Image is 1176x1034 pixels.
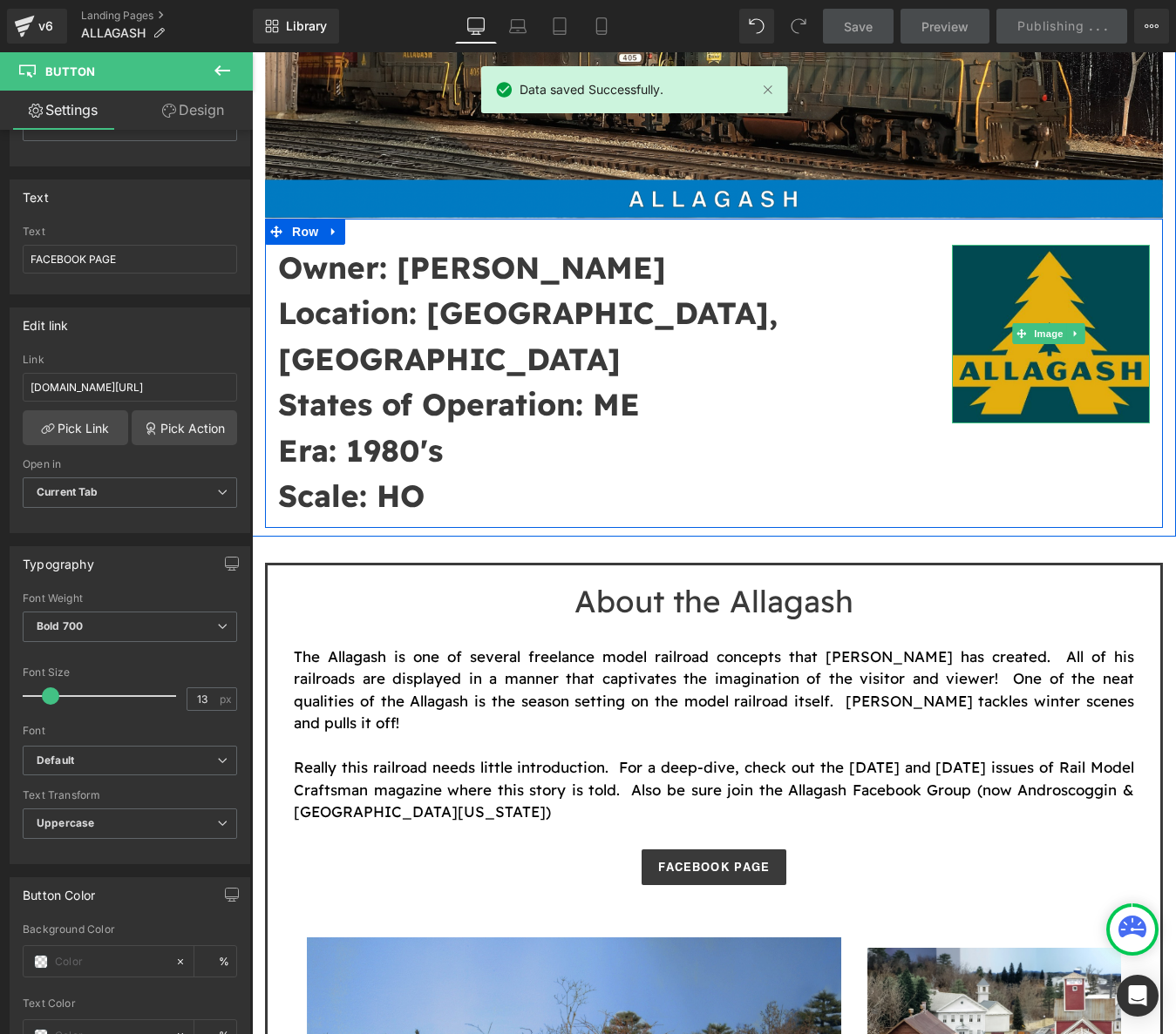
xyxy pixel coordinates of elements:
span: Preview [921,17,969,36]
div: Open Intercom Messenger [1117,975,1159,1017]
a: Laptop [497,9,539,44]
input: https://your-shop.myshopify.com [23,373,237,402]
strong: Owner: [PERSON_NAME] [26,196,414,234]
div: Background Color [23,923,237,936]
span: Image [779,271,816,292]
button: Redo [781,9,816,44]
span: Library [286,18,327,34]
div: Button Color [23,878,95,902]
div: Font Size [23,666,237,679]
a: Pick Link [23,410,128,445]
h1: About the Allagash [29,531,895,567]
span: ALLAGASH [81,26,146,40]
strong: Era: 1980's [26,379,191,417]
div: Text Color [23,997,237,1010]
a: Mobile [581,9,622,44]
font: The Allagash is one of several freelance model railroad concepts that [PERSON_NAME] has created. ... [42,595,882,680]
b: Current Tab [37,485,99,498]
div: Font [23,725,237,737]
i: Default [37,754,74,768]
strong: States of Operation: ME [26,333,388,371]
a: New Library [253,9,339,44]
div: Link [23,354,237,366]
a: v6 [7,9,67,44]
a: Expand / Collapse [815,271,833,292]
b: Bold 700 [37,619,83,632]
strong: Location: [GEOGRAPHIC_DATA], [GEOGRAPHIC_DATA] [26,241,526,326]
div: Typography [23,547,94,571]
span: px [220,693,235,705]
a: Desktop [455,9,497,44]
span: Row [36,166,71,193]
div: v6 [35,15,57,37]
span: Button [45,64,95,78]
a: Landing Pages [81,9,253,23]
span: FACEBOOK PAGE [406,807,518,824]
b: Uppercase [37,816,94,829]
span: Save [844,17,873,36]
a: Preview [901,9,989,44]
div: Text [23,180,49,205]
a: Pick Action [132,410,237,445]
span: Data saved Successfully. [520,80,663,99]
input: Color [55,952,167,971]
font: Really this railroad needs little introduction. For a deep-dive, check out the [DATE] and [DATE] ... [42,706,882,768]
div: Edit link [23,308,69,333]
button: More [1134,9,1169,44]
a: Design [130,91,256,130]
button: Undo [739,9,774,44]
a: Expand / Collapse [71,166,93,193]
div: Text Transform [23,789,237,801]
strong: Scale: HO [26,424,173,463]
div: Open in [23,458,237,470]
div: Text [23,226,237,238]
a: Tablet [539,9,581,44]
a: FACEBOOK PAGE [390,797,534,834]
div: % [194,946,236,977]
div: Font Weight [23,592,237,605]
